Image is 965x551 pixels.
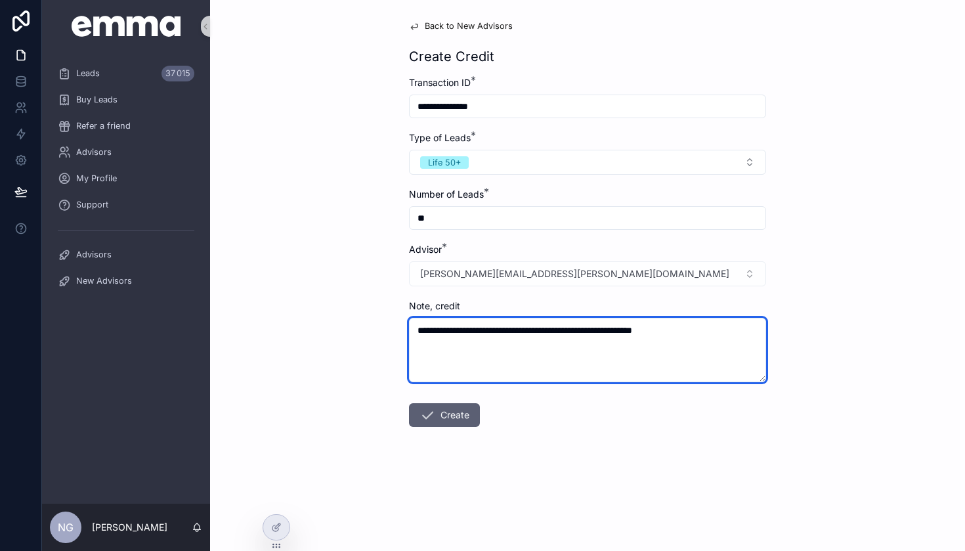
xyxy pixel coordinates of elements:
[58,519,74,535] span: NG
[76,68,100,79] span: Leads
[425,21,513,32] span: Back to New Advisors
[1,63,25,87] iframe: Spotlight
[409,77,471,88] span: Transaction ID
[50,88,202,112] a: Buy Leads
[76,147,112,158] span: Advisors
[428,156,461,169] div: Life 50+
[76,121,131,131] span: Refer a friend
[92,521,167,534] p: [PERSON_NAME]
[409,47,494,66] h1: Create Credit
[409,403,480,427] button: Create
[72,16,181,37] img: App logo
[409,244,442,255] span: Advisor
[50,243,202,267] a: Advisors
[161,66,194,81] div: 37 015
[76,200,108,210] span: Support
[76,276,132,286] span: New Advisors
[50,141,202,164] a: Advisors
[50,62,202,85] a: Leads37 015
[50,114,202,138] a: Refer a friend
[42,53,210,310] div: scrollable content
[76,173,117,184] span: My Profile
[409,21,513,32] a: Back to New Advisors
[409,300,460,311] span: Note, credit
[50,269,202,293] a: New Advisors
[76,250,112,260] span: Advisors
[50,193,202,217] a: Support
[409,188,484,200] span: Number of Leads
[409,132,471,143] span: Type of Leads
[50,167,202,190] a: My Profile
[409,150,766,175] button: Select Button
[76,95,118,105] span: Buy Leads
